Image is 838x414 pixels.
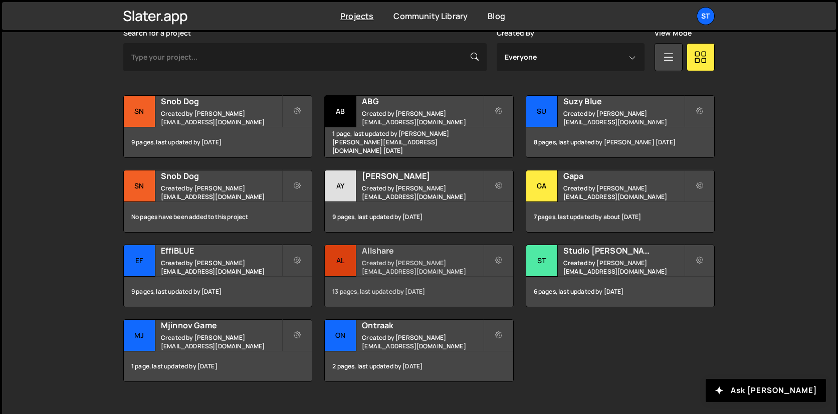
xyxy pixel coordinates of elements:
div: 13 pages, last updated by [DATE] [325,277,513,307]
h2: Snob Dog [161,170,282,181]
a: Ef EffiBLUE Created by [PERSON_NAME][EMAIL_ADDRESS][DOMAIN_NAME] 9 pages, last updated by [DATE] [123,245,312,307]
div: 9 pages, last updated by [DATE] [124,127,312,157]
a: Community Library [393,11,468,22]
h2: [PERSON_NAME] [362,170,483,181]
div: Ay [325,170,356,202]
small: Created by [PERSON_NAME][EMAIL_ADDRESS][DOMAIN_NAME] [362,109,483,126]
div: St [526,245,558,277]
h2: Suzy Blue [563,96,684,107]
label: View Mode [655,29,692,37]
small: Created by [PERSON_NAME][EMAIL_ADDRESS][DOMAIN_NAME] [362,184,483,201]
a: Sn Snob Dog Created by [PERSON_NAME][EMAIL_ADDRESS][DOMAIN_NAME] No pages have been added to this... [123,170,312,233]
h2: EffiBLUE [161,245,282,256]
div: 1 page, last updated by [PERSON_NAME] [PERSON_NAME][EMAIL_ADDRESS][DOMAIN_NAME] [DATE] [325,127,513,157]
small: Created by [PERSON_NAME][EMAIL_ADDRESS][DOMAIN_NAME] [563,109,684,126]
h2: Gapa [563,170,684,181]
a: Ay [PERSON_NAME] Created by [PERSON_NAME][EMAIL_ADDRESS][DOMAIN_NAME] 9 pages, last updated by [D... [324,170,513,233]
small: Created by [PERSON_NAME][EMAIL_ADDRESS][DOMAIN_NAME] [362,333,483,350]
a: Sn Snob Dog Created by [PERSON_NAME][EMAIL_ADDRESS][DOMAIN_NAME] 9 pages, last updated by [DATE] [123,95,312,158]
div: Su [526,96,558,127]
small: Created by [PERSON_NAME][EMAIL_ADDRESS][DOMAIN_NAME] [161,109,282,126]
div: 1 page, last updated by [DATE] [124,351,312,381]
div: Ef [124,245,155,277]
a: Ga Gapa Created by [PERSON_NAME][EMAIL_ADDRESS][DOMAIN_NAME] 7 pages, last updated by about [DATE] [526,170,715,233]
div: No pages have been added to this project [124,202,312,232]
a: St [697,7,715,25]
a: Su Suzy Blue Created by [PERSON_NAME][EMAIL_ADDRESS][DOMAIN_NAME] 8 pages, last updated by [PERSO... [526,95,715,158]
div: Sn [124,170,155,202]
div: 9 pages, last updated by [DATE] [325,202,513,232]
label: Search for a project [123,29,191,37]
label: Created By [497,29,535,37]
small: Created by [PERSON_NAME][EMAIL_ADDRESS][DOMAIN_NAME] [161,184,282,201]
div: 8 pages, last updated by [PERSON_NAME] [DATE] [526,127,714,157]
small: Created by [PERSON_NAME][EMAIL_ADDRESS][DOMAIN_NAME] [563,184,684,201]
small: Created by [PERSON_NAME][EMAIL_ADDRESS][DOMAIN_NAME] [161,259,282,276]
div: 2 pages, last updated by [DATE] [325,351,513,381]
a: Mj Mjinnov Game Created by [PERSON_NAME][EMAIL_ADDRESS][DOMAIN_NAME] 1 page, last updated by [DATE] [123,319,312,382]
h2: Allshare [362,245,483,256]
h2: Ontraak [362,320,483,331]
a: Projects [340,11,373,22]
div: 7 pages, last updated by about [DATE] [526,202,714,232]
small: Created by [PERSON_NAME][EMAIL_ADDRESS][DOMAIN_NAME] [161,333,282,350]
div: 6 pages, last updated by [DATE] [526,277,714,307]
h2: Studio [PERSON_NAME] [563,245,684,256]
div: AB [325,96,356,127]
div: 9 pages, last updated by [DATE] [124,277,312,307]
h2: Mjinnov Game [161,320,282,331]
small: Created by [PERSON_NAME][EMAIL_ADDRESS][DOMAIN_NAME] [362,259,483,276]
a: On Ontraak Created by [PERSON_NAME][EMAIL_ADDRESS][DOMAIN_NAME] 2 pages, last updated by [DATE] [324,319,513,382]
div: Sn [124,96,155,127]
button: Ask [PERSON_NAME] [706,379,826,402]
a: St Studio [PERSON_NAME] Created by [PERSON_NAME][EMAIL_ADDRESS][DOMAIN_NAME] 6 pages, last update... [526,245,715,307]
h2: Snob Dog [161,96,282,107]
a: AB ABG Created by [PERSON_NAME][EMAIL_ADDRESS][DOMAIN_NAME] 1 page, last updated by [PERSON_NAME]... [324,95,513,158]
small: Created by [PERSON_NAME][EMAIL_ADDRESS][DOMAIN_NAME] [563,259,684,276]
a: Blog [488,11,505,22]
input: Type your project... [123,43,487,71]
div: Mj [124,320,155,351]
div: Al [325,245,356,277]
h2: ABG [362,96,483,107]
a: Al Allshare Created by [PERSON_NAME][EMAIL_ADDRESS][DOMAIN_NAME] 13 pages, last updated by [DATE] [324,245,513,307]
div: On [325,320,356,351]
div: Ga [526,170,558,202]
